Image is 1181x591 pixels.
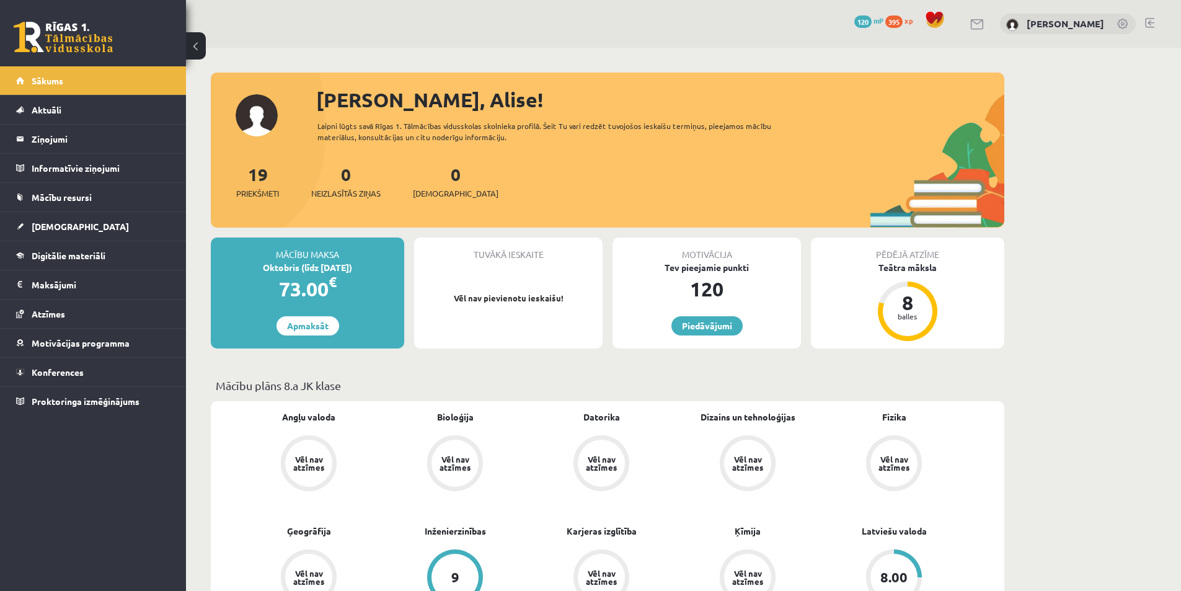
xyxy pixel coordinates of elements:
[413,187,498,200] span: [DEMOGRAPHIC_DATA]
[613,274,801,304] div: 120
[414,238,603,261] div: Tuvākā ieskaite
[1027,17,1104,30] a: [PERSON_NAME]
[811,261,1004,343] a: Teātra māksla 8 balles
[216,377,999,394] p: Mācību plāns 8.a JK klase
[16,212,170,241] a: [DEMOGRAPHIC_DATA]
[854,16,872,28] span: 120
[905,16,913,25] span: xp
[885,16,919,25] a: 395 xp
[211,238,404,261] div: Mācību maksa
[613,238,801,261] div: Motivācija
[567,525,637,538] a: Karjeras izglītība
[329,273,337,291] span: €
[420,292,596,304] p: Vēl nav pievienotu ieskaišu!
[425,525,486,538] a: Inženierzinības
[236,187,279,200] span: Priekšmeti
[32,221,129,232] span: [DEMOGRAPHIC_DATA]
[16,154,170,182] a: Informatīvie ziņojumi
[211,261,404,274] div: Oktobris (līdz [DATE])
[811,238,1004,261] div: Pēdējā atzīme
[584,455,619,471] div: Vēl nav atzīmes
[730,569,765,585] div: Vēl nav atzīmes
[291,455,326,471] div: Vēl nav atzīmes
[821,435,967,494] a: Vēl nav atzīmes
[16,66,170,95] a: Sākums
[282,411,335,424] a: Angļu valoda
[236,435,382,494] a: Vēl nav atzīmes
[311,187,381,200] span: Neizlasītās ziņas
[291,569,326,585] div: Vēl nav atzīmes
[862,525,927,538] a: Latviešu valoda
[32,337,130,349] span: Motivācijas programma
[437,411,474,424] a: Bioloģija
[287,525,331,538] a: Ģeogrāfija
[276,316,339,335] a: Apmaksāt
[32,396,139,407] span: Proktoringa izmēģinājums
[16,387,170,415] a: Proktoringa izmēģinājums
[877,455,911,471] div: Vēl nav atzīmes
[32,308,65,319] span: Atzīmes
[236,163,279,200] a: 19Priekšmeti
[584,569,619,585] div: Vēl nav atzīmes
[32,250,105,261] span: Digitālie materiāli
[311,163,381,200] a: 0Neizlasītās ziņas
[438,455,472,471] div: Vēl nav atzīmes
[811,261,1004,274] div: Teātra māksla
[32,75,63,86] span: Sākums
[413,163,498,200] a: 0[DEMOGRAPHIC_DATA]
[451,571,459,584] div: 9
[316,85,1004,115] div: [PERSON_NAME], Alise!
[16,241,170,270] a: Digitālie materiāli
[16,270,170,299] a: Maksājumi
[16,329,170,357] a: Motivācijas programma
[32,192,92,203] span: Mācību resursi
[528,435,675,494] a: Vēl nav atzīmes
[882,411,906,424] a: Fizika
[854,16,883,25] a: 120 mP
[211,274,404,304] div: 73.00
[730,455,765,471] div: Vēl nav atzīmes
[889,313,926,320] div: balles
[889,293,926,313] div: 8
[32,104,61,115] span: Aktuāli
[32,367,84,378] span: Konferences
[885,16,903,28] span: 395
[583,411,620,424] a: Datorika
[317,120,794,143] div: Laipni lūgts savā Rīgas 1. Tālmācības vidusskolas skolnieka profilā. Šeit Tu vari redzēt tuvojošo...
[16,358,170,386] a: Konferences
[382,435,528,494] a: Vēl nav atzīmes
[32,154,170,182] legend: Informatīvie ziņojumi
[701,411,795,424] a: Dizains un tehnoloģijas
[874,16,883,25] span: mP
[16,300,170,328] a: Atzīmes
[14,22,113,53] a: Rīgas 1. Tālmācības vidusskola
[1006,19,1019,31] img: Alise Dilevka
[613,261,801,274] div: Tev pieejamie punkti
[16,125,170,153] a: Ziņojumi
[735,525,761,538] a: Ķīmija
[671,316,743,335] a: Piedāvājumi
[16,96,170,124] a: Aktuāli
[32,125,170,153] legend: Ziņojumi
[880,571,908,584] div: 8.00
[16,183,170,211] a: Mācību resursi
[675,435,821,494] a: Vēl nav atzīmes
[32,270,170,299] legend: Maksājumi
